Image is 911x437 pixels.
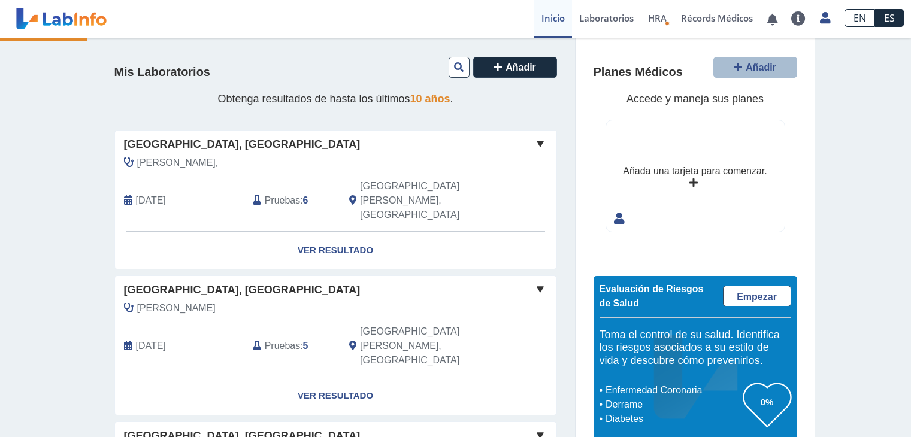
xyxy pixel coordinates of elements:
[473,57,557,78] button: Añadir
[743,394,791,409] h3: 0%
[648,12,667,24] span: HRA
[626,93,764,105] span: Accede y maneja sus planes
[506,62,536,72] span: Añadir
[603,383,743,397] li: Enfermedad Coronaria
[114,65,210,80] h4: Mis Laboratorios
[115,232,556,269] a: Ver Resultado
[124,136,361,153] span: [GEOGRAPHIC_DATA], [GEOGRAPHIC_DATA]
[713,57,797,78] button: Añadir
[603,412,743,426] li: Diabetes
[115,377,556,415] a: Ver Resultado
[723,286,791,306] a: Empezar
[360,179,492,222] span: San Juan, PR
[217,93,453,105] span: Obtenga resultados de hasta los últimos .
[737,292,777,302] span: Empezar
[303,195,308,205] b: 6
[137,301,216,315] span: Bouet Blasini, Rafael
[136,339,166,353] span: 2025-04-09
[303,341,308,351] b: 5
[265,339,300,353] span: Pruebas
[600,329,791,368] h5: Toma el control de su salud. Identifica los riesgos asociados a su estilo de vida y descubre cómo...
[136,193,166,208] span: 2025-09-10
[244,324,340,368] div: :
[623,164,767,178] div: Añada una tarjeta para comenzar.
[845,9,875,27] a: EN
[603,397,743,412] li: Derrame
[600,284,704,308] span: Evaluación de Riesgos de Salud
[746,62,776,72] span: Añadir
[265,193,300,208] span: Pruebas
[594,65,683,80] h4: Planes Médicos
[875,9,904,27] a: ES
[244,179,340,222] div: :
[137,156,219,170] span: Mercedes Maldonado, Milciades,
[360,324,492,368] span: San Juan, PR
[410,93,450,105] span: 10 años
[124,282,361,298] span: [GEOGRAPHIC_DATA], [GEOGRAPHIC_DATA]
